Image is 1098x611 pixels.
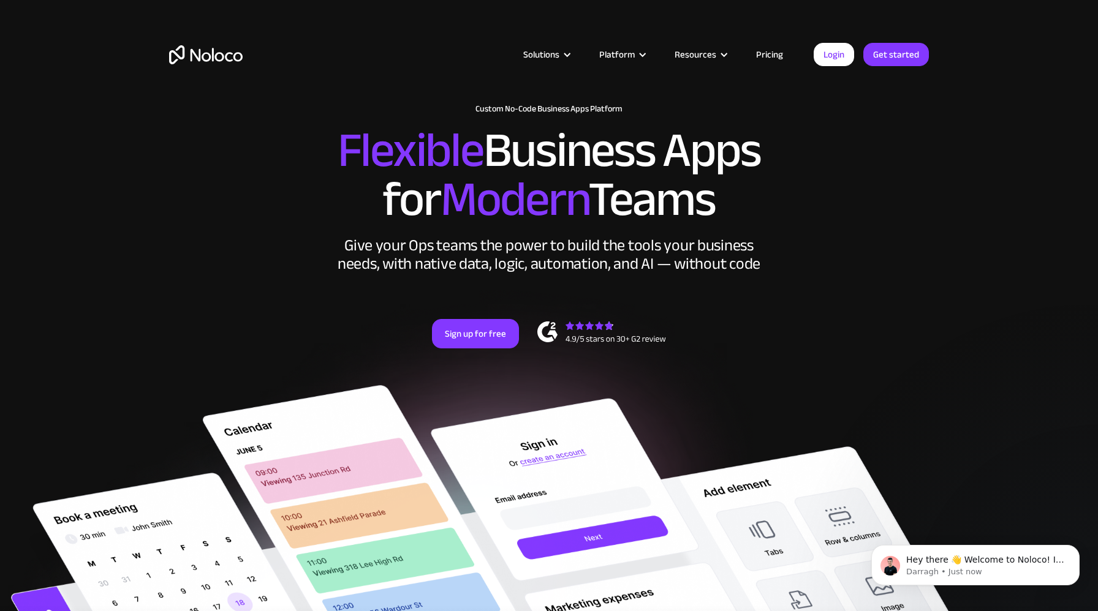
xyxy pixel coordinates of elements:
[338,105,483,196] span: Flexible
[659,47,741,62] div: Resources
[441,154,588,245] span: Modern
[169,126,929,224] h2: Business Apps for Teams
[584,47,659,62] div: Platform
[814,43,854,66] a: Login
[853,519,1098,605] iframe: Intercom notifications message
[675,47,716,62] div: Resources
[508,47,584,62] div: Solutions
[523,47,559,62] div: Solutions
[169,45,243,64] a: home
[335,236,763,273] div: Give your Ops teams the power to build the tools your business needs, with native data, logic, au...
[741,47,798,62] a: Pricing
[432,319,519,348] a: Sign up for free
[599,47,635,62] div: Platform
[863,43,929,66] a: Get started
